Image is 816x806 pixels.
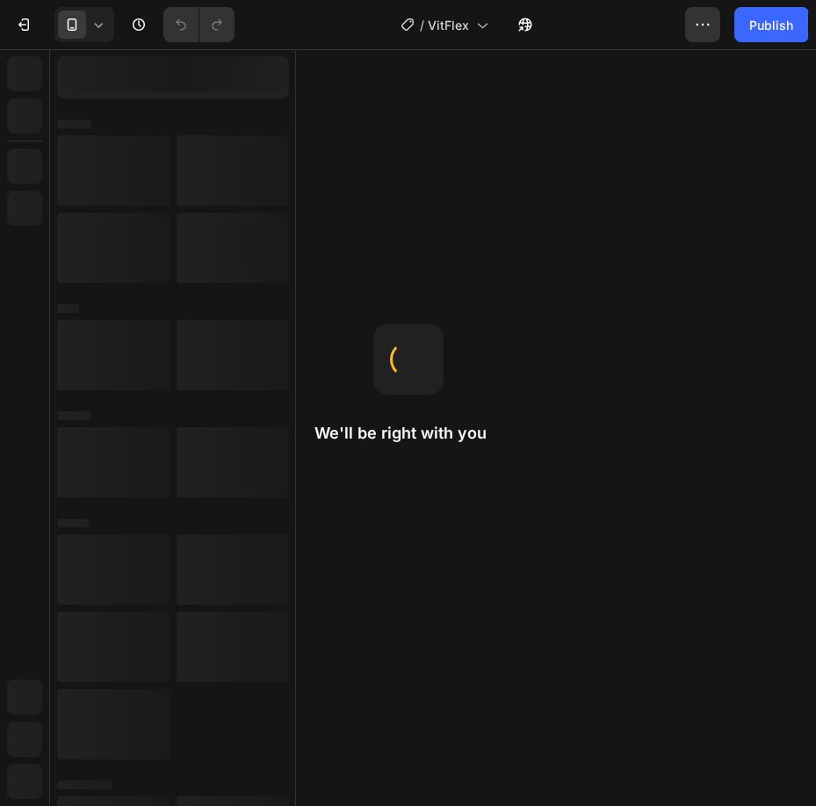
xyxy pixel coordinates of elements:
div: Undo/Redo [163,7,235,42]
h2: We'll be right with you [314,423,502,444]
span: / [420,16,424,34]
span: VitFlex [428,16,469,34]
button: Publish [734,7,808,42]
div: Publish [749,16,793,34]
